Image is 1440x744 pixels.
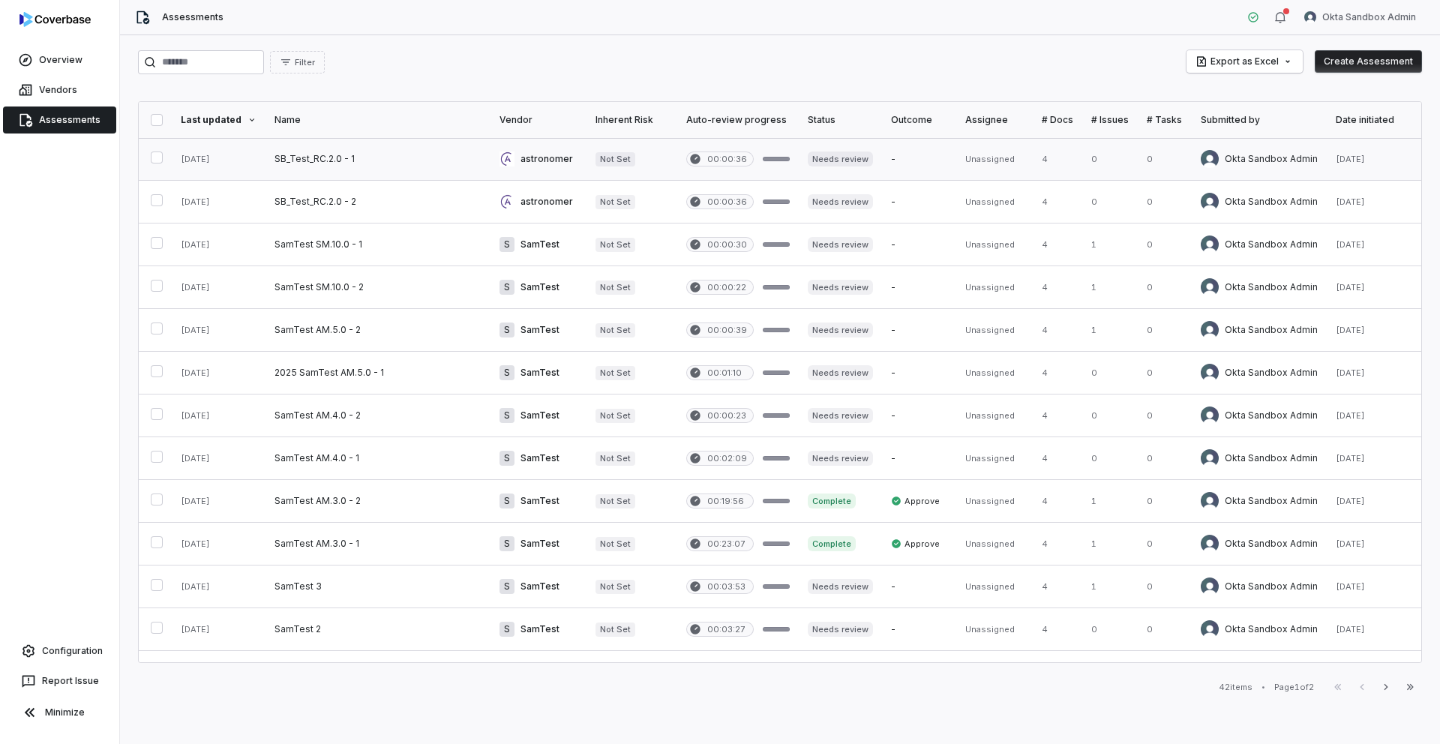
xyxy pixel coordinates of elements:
[1201,193,1219,211] img: Okta Sandbox Admin avatar
[1091,114,1129,126] div: # Issues
[499,114,577,126] div: Vendor
[882,181,956,223] td: -
[1201,321,1219,339] img: Okta Sandbox Admin avatar
[882,565,956,608] td: -
[1261,682,1265,692] div: •
[3,76,116,103] a: Vendors
[1295,6,1425,28] button: Okta Sandbox Admin avatarOkta Sandbox Admin
[6,667,113,694] button: Report Issue
[1201,406,1219,424] img: Okta Sandbox Admin avatar
[3,106,116,133] a: Assessments
[1315,50,1422,73] button: Create Assessment
[1201,114,1318,126] div: Submitted by
[882,651,956,694] td: -
[891,114,947,126] div: Outcome
[1201,364,1219,382] img: Okta Sandbox Admin avatar
[882,309,956,352] td: -
[882,608,956,651] td: -
[595,114,668,126] div: Inherent Risk
[882,352,956,394] td: -
[270,51,325,73] button: Filter
[1201,278,1219,296] img: Okta Sandbox Admin avatar
[1201,235,1219,253] img: Okta Sandbox Admin avatar
[882,437,956,480] td: -
[1147,114,1182,126] div: # Tasks
[1274,682,1314,693] div: Page 1 of 2
[1201,535,1219,553] img: Okta Sandbox Admin avatar
[1186,50,1303,73] button: Export as Excel
[882,394,956,437] td: -
[162,11,223,23] span: Assessments
[181,114,256,126] div: Last updated
[19,12,91,27] img: logo-D7KZi-bG.svg
[1322,11,1416,23] span: Okta Sandbox Admin
[882,266,956,309] td: -
[274,114,481,126] div: Name
[1042,114,1073,126] div: # Docs
[6,637,113,664] a: Configuration
[1219,682,1252,693] div: 42 items
[1201,449,1219,467] img: Okta Sandbox Admin avatar
[6,697,113,727] button: Minimize
[1201,577,1219,595] img: Okta Sandbox Admin avatar
[1336,114,1409,126] div: Date initiated
[1201,620,1219,638] img: Okta Sandbox Admin avatar
[808,114,874,126] div: Status
[1304,11,1316,23] img: Okta Sandbox Admin avatar
[3,46,116,73] a: Overview
[295,57,315,68] span: Filter
[1201,492,1219,510] img: Okta Sandbox Admin avatar
[1201,150,1219,168] img: Okta Sandbox Admin avatar
[686,114,789,126] div: Auto-review progress
[882,223,956,266] td: -
[965,114,1023,126] div: Assignee
[882,138,956,181] td: -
